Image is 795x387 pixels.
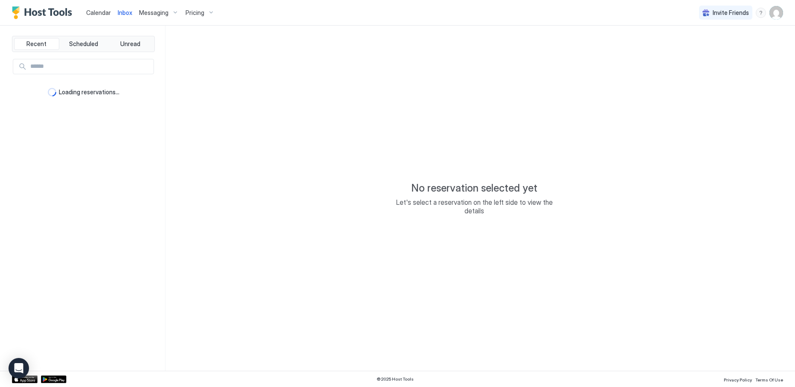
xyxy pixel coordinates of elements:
[755,375,783,384] a: Terms Of Use
[724,377,752,382] span: Privacy Policy
[14,38,59,50] button: Recent
[86,9,111,16] span: Calendar
[186,9,204,17] span: Pricing
[69,40,98,48] span: Scheduled
[48,88,56,96] div: loading
[118,8,132,17] a: Inbox
[12,375,38,383] a: App Store
[9,358,29,378] div: Open Intercom Messenger
[769,6,783,20] div: User profile
[26,40,46,48] span: Recent
[27,59,154,74] input: Input Field
[724,375,752,384] a: Privacy Policy
[411,182,537,195] span: No reservation selected yet
[59,88,119,96] span: Loading reservations...
[12,36,155,52] div: tab-group
[377,376,414,382] span: © 2025 Host Tools
[755,377,783,382] span: Terms Of Use
[756,8,766,18] div: menu
[12,6,76,19] a: Host Tools Logo
[389,198,560,215] span: Let's select a reservation on the left side to view the details
[118,9,132,16] span: Inbox
[120,40,140,48] span: Unread
[86,8,111,17] a: Calendar
[713,9,749,17] span: Invite Friends
[139,9,168,17] span: Messaging
[41,375,67,383] a: Google Play Store
[61,38,106,50] button: Scheduled
[107,38,153,50] button: Unread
